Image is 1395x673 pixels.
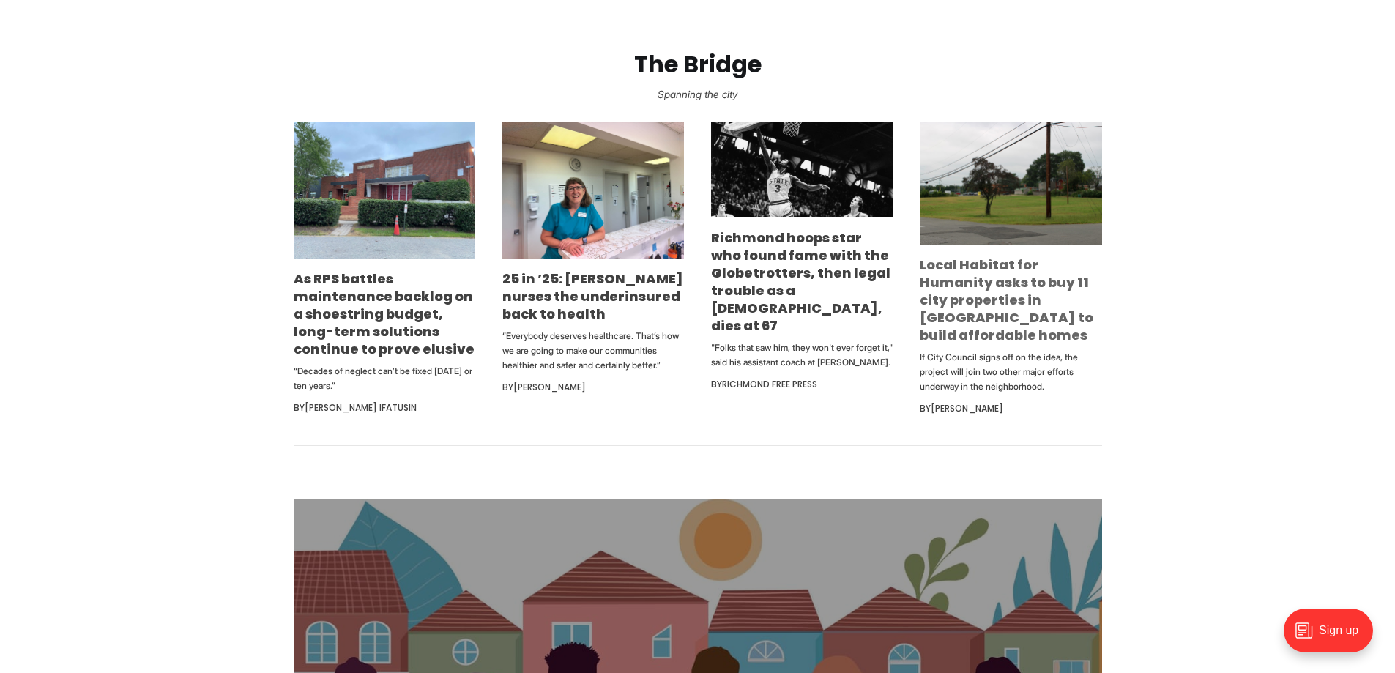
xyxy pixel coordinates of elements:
a: [PERSON_NAME] Ifatusin [305,401,417,414]
img: 25 in ’25: Marilyn Metzler nurses the underinsured back to health [502,122,684,259]
p: Spanning the city [23,84,1372,105]
a: Richmond Free Press [722,378,817,390]
p: "Folks that saw him, they won't ever forget it," said his assistant coach at [PERSON_NAME]. [711,341,893,370]
a: [PERSON_NAME] [931,402,1003,414]
a: [PERSON_NAME] [513,381,586,393]
h2: The Bridge [23,51,1372,78]
p: “Everybody deserves healthcare. That’s how we are going to make our communities healthier and saf... [502,329,684,373]
div: By [502,379,684,396]
a: As RPS battles maintenance backlog on a shoestring budget, long-term solutions continue to prove ... [294,269,475,358]
a: 25 in ’25: [PERSON_NAME] nurses the underinsured back to health [502,269,683,323]
div: By [711,376,893,393]
iframe: portal-trigger [1271,601,1395,673]
p: “Decades of neglect can’t be fixed [DATE] or ten years.” [294,364,475,393]
img: Richmond hoops star who found fame with the Globetrotters, then legal trouble as a pastor, dies a... [711,122,893,217]
a: Richmond hoops star who found fame with the Globetrotters, then legal trouble as a [DEMOGRAPHIC_D... [711,228,890,335]
img: Local Habitat for Humanity asks to buy 11 city properties in Northside to build affordable homes [920,122,1101,245]
p: If City Council signs off on the idea, the project will join two other major efforts underway in ... [920,350,1101,394]
a: Local Habitat for Humanity asks to buy 11 city properties in [GEOGRAPHIC_DATA] to build affordabl... [920,256,1093,344]
div: By [920,400,1101,417]
div: By [294,399,475,417]
img: As RPS battles maintenance backlog on a shoestring budget, long-term solutions continue to prove ... [294,122,475,259]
